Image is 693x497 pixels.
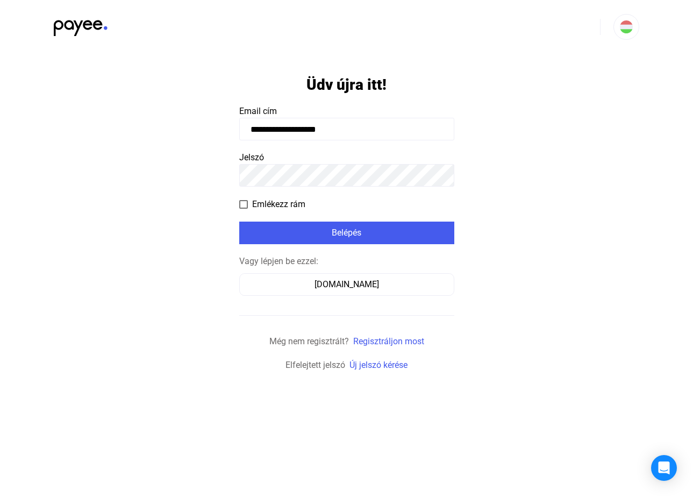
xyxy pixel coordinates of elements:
div: Belépés [242,226,451,239]
button: [DOMAIN_NAME] [239,273,454,296]
button: Belépés [239,222,454,244]
span: Emlékezz rám [252,198,305,211]
div: Open Intercom Messenger [651,455,677,481]
a: Új jelszó kérése [349,360,408,370]
span: Jelszó [239,152,264,162]
img: black-payee-blue-dot.svg [54,14,108,36]
div: [DOMAIN_NAME] [243,278,451,291]
img: HU [620,20,633,33]
span: Még nem regisztrált? [269,336,349,346]
a: [DOMAIN_NAME] [239,279,454,289]
span: Elfelejtett jelszó [285,360,345,370]
div: Vagy lépjen be ezzel: [239,255,454,268]
button: HU [613,14,639,40]
a: Regisztráljon most [353,336,424,346]
h1: Üdv újra itt! [306,75,387,94]
span: Email cím [239,106,277,116]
